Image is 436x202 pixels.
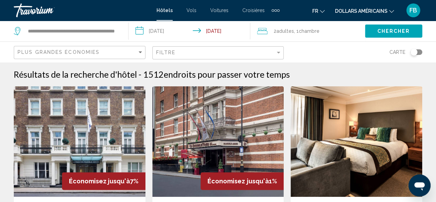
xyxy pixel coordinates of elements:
span: Plus grandes économies [18,49,100,55]
button: Travelers: 2 adults, 0 children [250,21,365,41]
h2: 1512 [143,69,290,79]
font: dollars américains [335,8,387,14]
span: endroits pour passer votre temps [164,69,290,79]
span: Adultes [276,28,294,34]
img: Hotel image [14,86,145,197]
span: Filtre [156,50,176,55]
a: Hôtels [156,8,173,13]
button: Chercher [365,25,422,37]
div: 7% [62,172,145,190]
font: fr [312,8,318,14]
h1: Résultats de la recherche d'hôtel [14,69,137,79]
div: 1% [201,172,284,190]
a: Croisières [242,8,265,13]
span: Carte [389,47,405,57]
span: 2 [274,26,294,36]
span: , 1 [294,26,320,36]
span: Chercher [377,29,410,34]
a: Voitures [210,8,229,13]
button: Menu utilisateur [404,3,422,18]
button: Changer de langue [312,6,325,16]
font: FB [409,7,417,14]
span: Économisez jusqu'à [69,177,130,185]
button: Éléments de navigation supplémentaires [272,5,280,16]
a: Travorium [14,3,150,17]
span: Économisez jusqu'à [207,177,268,185]
span: Chambre [299,28,320,34]
img: Hotel image [291,86,422,197]
button: Changer de devise [335,6,394,16]
iframe: Bouton de lancement de la fenêtre de messagerie [408,174,430,196]
img: Hotel image [152,86,284,197]
a: Vols [186,8,196,13]
button: Toggle map [405,49,422,55]
button: Filter [152,46,284,60]
button: Check-in date: Sep 24, 2025 Check-out date: Sep 25, 2025 [129,21,250,41]
span: - [139,69,141,79]
mat-select: Sort by [18,50,143,56]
